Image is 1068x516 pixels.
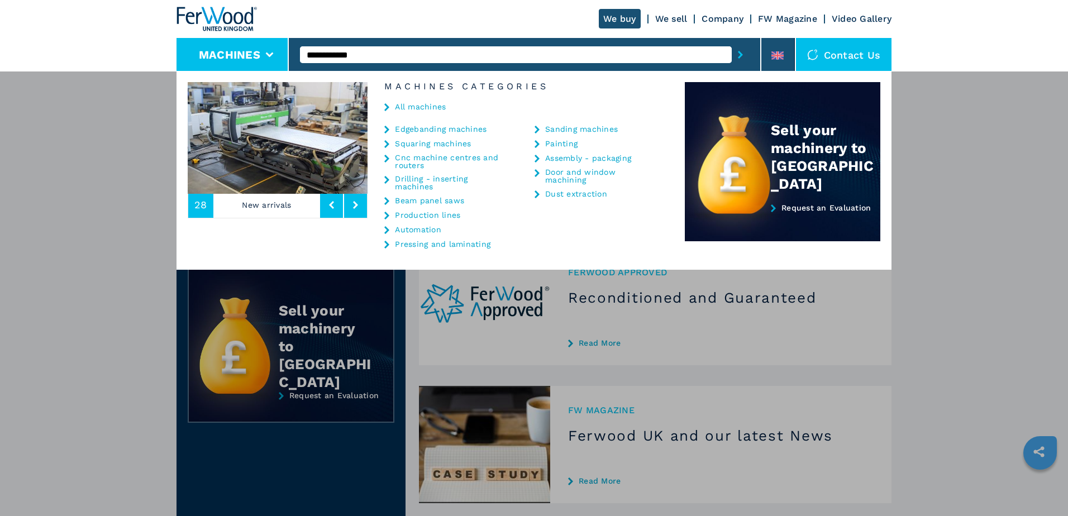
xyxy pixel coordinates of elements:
a: FW Magazine [758,13,817,24]
a: Production lines [395,211,460,219]
div: Contact us [796,38,892,71]
a: Pressing and laminating [395,240,490,248]
a: Painting [545,140,578,147]
button: submit-button [732,42,749,68]
img: image [188,82,368,194]
button: Machines [199,48,260,61]
a: We buy [599,9,641,28]
a: Cnc machine centres and routers [395,154,507,169]
a: Request an Evaluation [685,203,880,242]
img: image [368,82,547,194]
a: Dust extraction [545,190,607,198]
a: All machines [395,103,446,111]
a: Edgebanding machines [395,125,487,133]
a: Drilling - inserting machines [395,175,507,190]
a: Sanding machines [545,125,618,133]
span: 28 [194,200,207,210]
a: Squaring machines [395,140,471,147]
a: Video Gallery [832,13,891,24]
a: Door and window machining [545,168,657,184]
p: New arrivals [213,192,321,218]
h6: Machines Categories [368,82,685,91]
a: Beam panel saws [395,197,464,204]
a: Automation [395,226,441,233]
div: Sell your machinery to [GEOGRAPHIC_DATA] [771,121,880,193]
img: Contact us [807,49,818,60]
a: Assembly - packaging [545,154,631,162]
img: Ferwood [177,7,257,31]
a: Company [702,13,743,24]
a: We sell [655,13,688,24]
